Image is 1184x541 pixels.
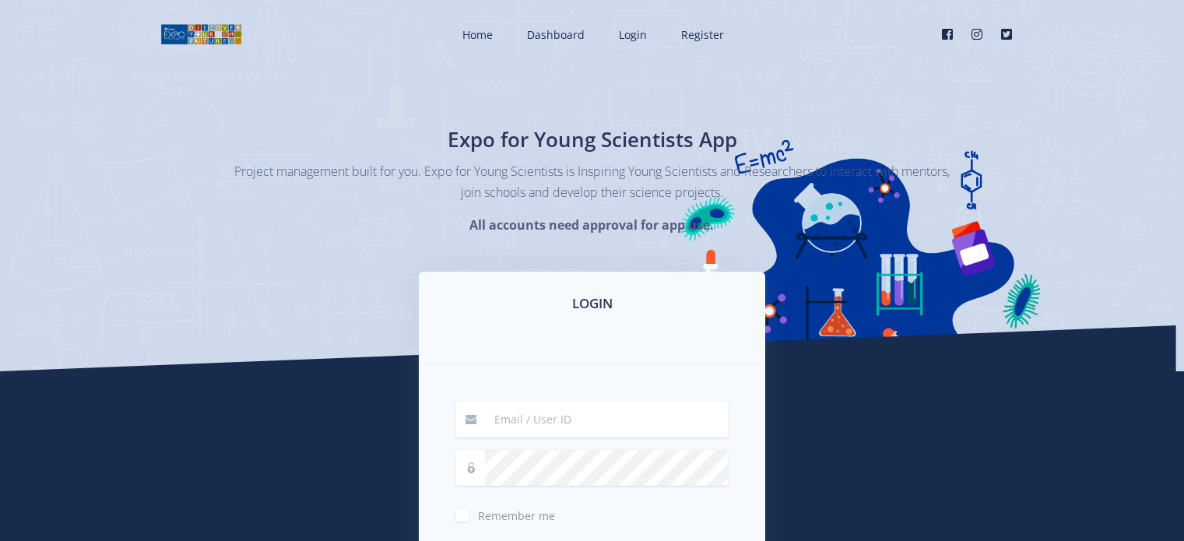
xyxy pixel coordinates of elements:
[619,27,647,42] span: Login
[527,27,585,42] span: Dashboard
[234,161,950,203] p: Project management built for you. Expo for Young Scientists is Inspiring Young Scientists and Res...
[485,402,728,437] input: Email / User ID
[437,293,747,314] h3: LOGIN
[469,216,714,234] strong: All accounts need approval for app use.
[603,14,659,55] a: Login
[160,23,242,46] img: logo01.png
[308,125,877,155] h1: Expo for Young Scientists App
[478,508,555,523] span: Remember me
[666,14,736,55] a: Register
[462,27,493,42] span: Home
[511,14,597,55] a: Dashboard
[447,14,505,55] a: Home
[681,27,724,42] span: Register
